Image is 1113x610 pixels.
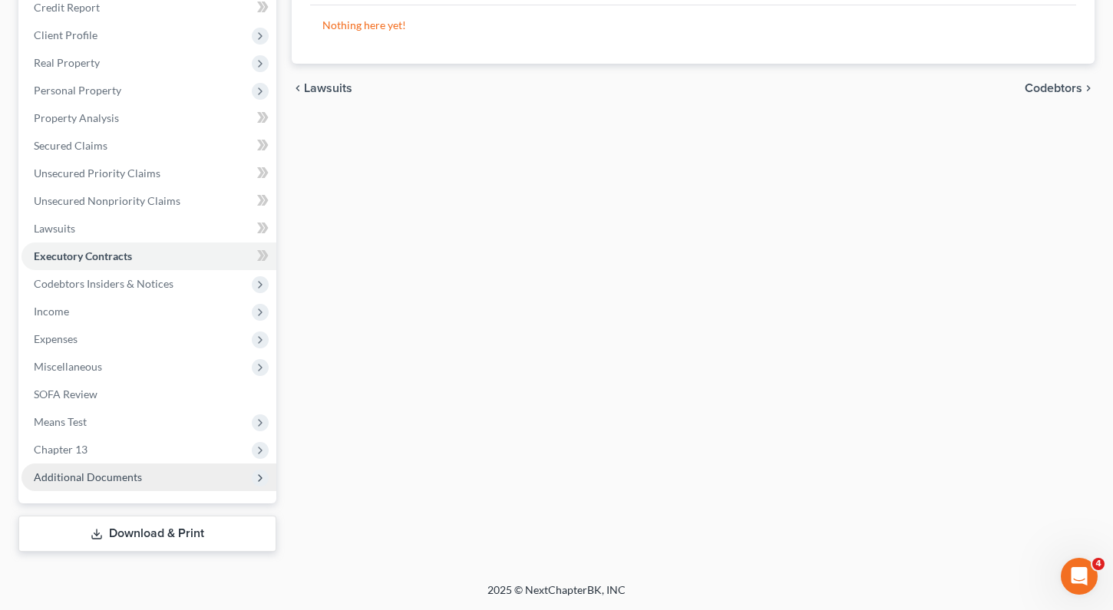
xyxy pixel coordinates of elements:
span: Real Property [34,56,100,69]
span: 4 [1092,558,1105,570]
a: SOFA Review [21,381,276,408]
iframe: Intercom live chat [1061,558,1098,595]
span: SOFA Review [34,387,97,401]
button: chevron_left Lawsuits [292,82,352,94]
span: Lawsuits [304,82,352,94]
span: Executory Contracts [34,249,132,262]
span: Income [34,305,69,318]
span: Lawsuits [34,222,75,235]
span: Personal Property [34,84,121,97]
a: Lawsuits [21,215,276,242]
span: Client Profile [34,28,97,41]
span: Unsecured Nonpriority Claims [34,194,180,207]
span: Means Test [34,415,87,428]
i: chevron_right [1082,82,1095,94]
a: Property Analysis [21,104,276,132]
a: Unsecured Priority Claims [21,160,276,187]
span: Additional Documents [34,470,142,483]
a: Executory Contracts [21,242,276,270]
span: Credit Report [34,1,100,14]
a: Secured Claims [21,132,276,160]
i: chevron_left [292,82,304,94]
span: Codebtors [1025,82,1082,94]
a: Download & Print [18,516,276,552]
span: Miscellaneous [34,360,102,373]
span: Property Analysis [34,111,119,124]
button: Codebtors chevron_right [1025,82,1095,94]
div: 2025 © NextChapterBK, INC [119,582,994,610]
span: Chapter 13 [34,443,88,456]
p: Nothing here yet! [322,18,1065,33]
span: Codebtors Insiders & Notices [34,277,173,290]
span: Expenses [34,332,78,345]
span: Secured Claims [34,139,107,152]
span: Unsecured Priority Claims [34,167,160,180]
a: Unsecured Nonpriority Claims [21,187,276,215]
